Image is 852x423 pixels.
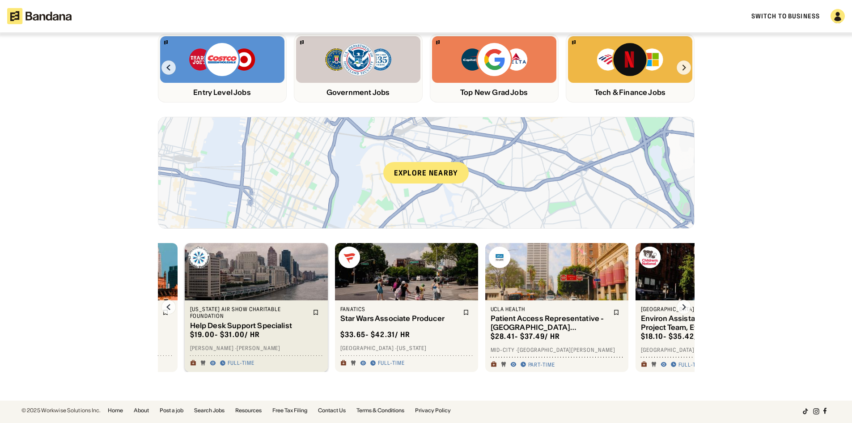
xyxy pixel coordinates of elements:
a: Contact Us [318,408,346,413]
a: Terms & Conditions [356,408,404,413]
div: Explore nearby [383,162,469,184]
div: Patient Access Representative - [GEOGRAPHIC_DATA][PERSON_NAME] (Part-Time) [491,314,608,331]
div: Fanatics [340,306,458,313]
a: About [134,408,149,413]
div: UCLA Health [491,306,608,313]
div: Help Desk Support Specialist [190,321,307,330]
a: Explore nearby [158,117,694,228]
img: Left Arrow [161,60,176,75]
a: Home [108,408,123,413]
a: Fanatics logoFanaticsStar Wars Associate Producer$33.65- $42.31/ hr[GEOGRAPHIC_DATA] ·[US_STATE]F... [335,243,478,372]
div: [GEOGRAPHIC_DATA] · [US_STATE] [340,345,473,352]
div: Part-time [528,361,555,368]
a: Bandana logoBank of America, Netflix, Microsoft logosTech & Finance Jobs [566,34,695,103]
img: Right Arrow [677,60,691,75]
a: Search Jobs [194,408,225,413]
a: Privacy Policy [415,408,451,413]
a: Post a job [160,408,183,413]
img: Bandana logo [436,40,440,44]
img: Bandana logo [300,40,304,44]
a: Children's National Hospital logo[GEOGRAPHIC_DATA]Environ Assistant Floor/Special Project Team, E... [636,243,779,372]
div: Full-time [678,361,706,368]
div: Star Wars Associate Producer [340,314,458,323]
div: Tech & Finance Jobs [568,88,692,97]
a: Bandana logoTrader Joe’s, Costco, Target logosEntry Level Jobs [158,34,287,103]
img: Left Arrow [161,300,176,314]
img: FBI, DHS, MWRD logos [324,42,392,77]
a: Bandana logoFBI, DHS, MWRD logosGovernment Jobs [294,34,423,103]
a: Oregon Air Show Charitable Foundation logo[US_STATE] Air Show Charitable FoundationHelp Desk Supp... [185,243,328,372]
div: Government Jobs [296,88,420,97]
img: UCLA Health logo [489,247,510,268]
div: [GEOGRAPHIC_DATA] [641,306,758,313]
div: [GEOGRAPHIC_DATA][US_STATE] · [US_STATE] [641,346,773,354]
div: $ 18.10 - $35.42 / hr [641,332,710,341]
img: Bank of America, Netflix, Microsoft logos [596,42,664,77]
div: Top New Grad Jobs [432,88,556,97]
div: $ 19.00 - $31.00 / hr [190,330,260,339]
img: Right Arrow [677,300,691,314]
div: Full-time [228,359,255,367]
div: Mid-City · [GEOGRAPHIC_DATA][PERSON_NAME] [491,346,623,354]
div: Environ Assistant Floor/Special Project Team, Evenings - (2500022A) [641,314,758,331]
div: © 2025 Workwise Solutions Inc. [21,408,101,413]
img: Trader Joe’s, Costco, Target logos [188,42,256,77]
img: Capital One, Google, Delta logos [460,42,528,77]
div: Entry Level Jobs [160,88,284,97]
a: Resources [235,408,262,413]
img: Fanatics logo [339,247,360,268]
img: Bandana logo [572,40,576,44]
div: [US_STATE] Air Show Charitable Foundation [190,306,307,320]
a: Bandana logoCapital One, Google, Delta logosTop New Grad Jobs [430,34,559,103]
div: Full-time [378,359,405,367]
img: Bandana logo [164,40,168,44]
div: $ 28.41 - $37.49 / hr [491,332,560,341]
img: Children's National Hospital logo [639,247,661,268]
div: $ 33.65 - $42.31 / hr [340,330,411,339]
img: Oregon Air Show Charitable Foundation logo [188,247,210,268]
img: Bandana logotype [7,8,72,24]
a: Switch to Business [751,12,820,20]
a: Free Tax Filing [272,408,307,413]
div: [PERSON_NAME] · [PERSON_NAME] [190,345,322,352]
a: UCLA Health logoUCLA HealthPatient Access Representative - [GEOGRAPHIC_DATA][PERSON_NAME] (Part-T... [485,243,628,372]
